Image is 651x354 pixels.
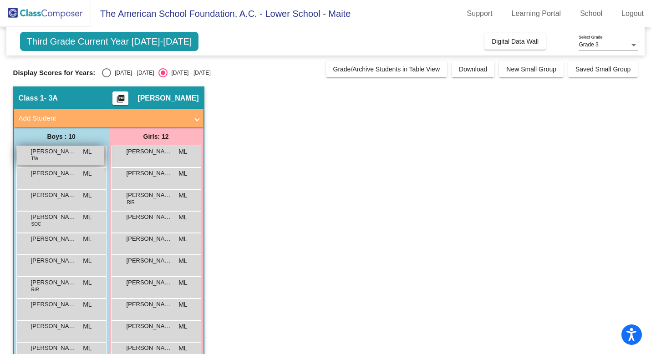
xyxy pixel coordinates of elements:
span: ML [83,300,92,309]
span: [PERSON_NAME] [31,300,76,309]
span: ML [83,191,92,200]
a: Support [460,6,500,21]
span: [PERSON_NAME] U¬¥REN [127,147,172,156]
span: ML [83,278,92,288]
span: [PERSON_NAME] [127,256,172,265]
span: Third Grade Current Year [DATE]-[DATE] [20,32,199,51]
span: ML [178,169,187,178]
span: RIR [31,286,39,293]
span: ML [83,322,92,331]
span: [PERSON_NAME] [31,344,76,353]
a: Logout [614,6,651,21]
span: ML [178,147,187,157]
button: Download [452,61,494,77]
span: ML [83,147,92,157]
span: Download [459,66,487,73]
span: Grade 3 [579,41,598,48]
span: The American School Foundation, A.C. - Lower School - Maite [91,6,351,21]
span: - 3A [44,94,58,103]
span: ML [178,344,187,353]
span: ML [83,169,92,178]
span: [PERSON_NAME] [31,147,76,156]
mat-expansion-panel-header: Add Student [14,109,203,127]
span: [PERSON_NAME] [127,212,172,222]
span: ML [178,191,187,200]
span: ML [178,212,187,222]
span: New Small Group [506,66,556,73]
span: [PERSON_NAME] [127,278,172,287]
span: [PERSON_NAME] [127,169,172,178]
span: ML [83,212,92,222]
span: [PERSON_NAME] [137,94,198,103]
span: ML [178,300,187,309]
span: [PERSON_NAME] [31,256,76,265]
span: [PERSON_NAME] [127,300,172,309]
span: ML [83,256,92,266]
span: Grade/Archive Students in Table View [333,66,440,73]
span: [PERSON_NAME] [31,212,76,222]
mat-radio-group: Select an option [102,68,210,77]
button: Saved Small Group [568,61,638,77]
span: [PERSON_NAME] DE LA [PERSON_NAME] [31,278,76,287]
span: SOC [31,221,41,228]
button: New Small Group [499,61,564,77]
span: TW [31,155,39,162]
div: [DATE] - [DATE] [168,69,210,77]
span: ML [178,322,187,331]
span: Display Scores for Years: [13,69,96,77]
span: Saved Small Group [575,66,631,73]
span: Digital Data Wall [492,38,539,45]
a: School [573,6,610,21]
span: ML [178,234,187,244]
span: [PERSON_NAME] [127,344,172,353]
a: Learning Portal [504,6,569,21]
div: Girls: 12 [109,127,203,146]
span: ML [178,256,187,266]
button: Grade/Archive Students in Table View [326,61,448,77]
span: [PERSON_NAME] [PERSON_NAME] [31,169,76,178]
span: ML [83,344,92,353]
div: [DATE] - [DATE] [111,69,154,77]
span: ML [83,234,92,244]
span: RIR [127,199,135,206]
span: ML [178,278,187,288]
div: Boys : 10 [14,127,109,146]
button: Print Students Details [112,91,128,105]
span: [PERSON_NAME] [127,322,172,331]
span: [PERSON_NAME] [127,191,172,200]
span: [PERSON_NAME] [31,322,76,331]
button: Digital Data Wall [484,33,546,50]
span: [PERSON_NAME] [127,234,172,243]
span: [PERSON_NAME] [31,234,76,243]
mat-panel-title: Add Student [19,113,188,124]
mat-icon: picture_as_pdf [115,94,126,107]
span: [PERSON_NAME] [31,191,76,200]
span: Class 1 [19,94,44,103]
